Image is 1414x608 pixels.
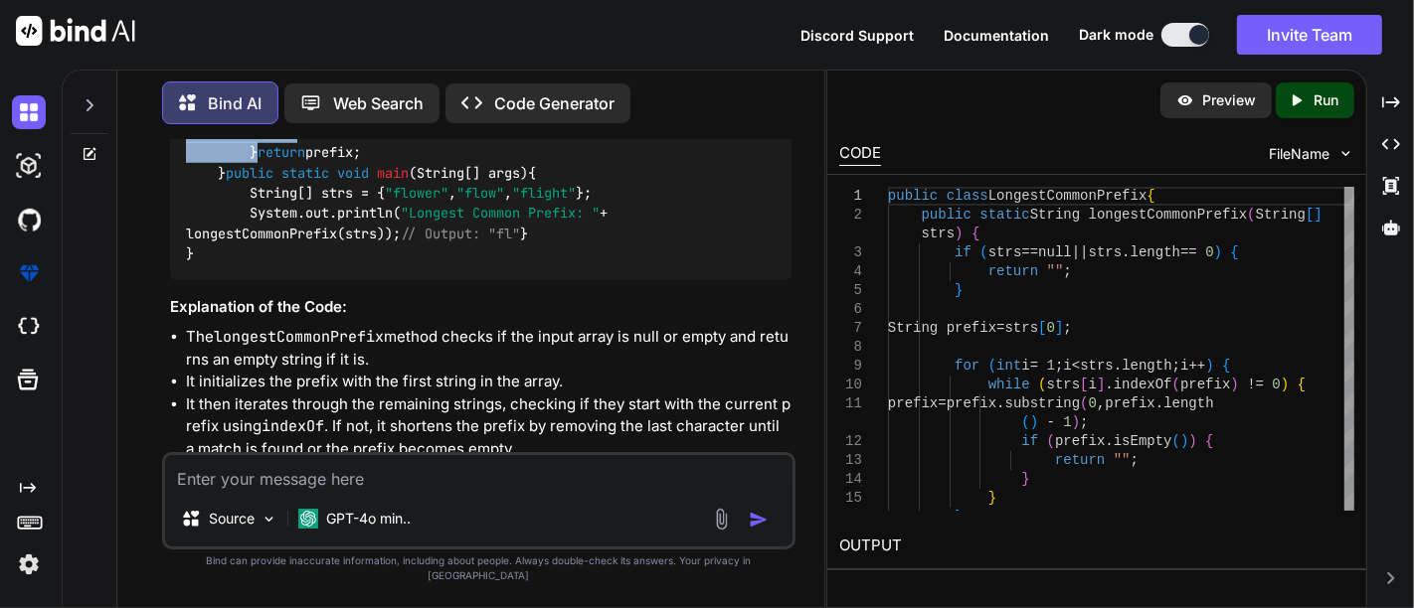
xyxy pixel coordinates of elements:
span: strs [1081,358,1115,374]
span: "flower" [385,184,448,202]
span: { [972,226,979,241]
span: ) [1180,433,1188,449]
span: { [1231,244,1239,260]
span: . [1155,395,1163,411]
span: prefix [888,395,938,411]
div: 5 [839,281,862,300]
span: ( [1248,207,1256,223]
img: settings [12,547,46,581]
div: 3 [839,243,862,262]
span: "flow" [456,184,504,202]
span: ) [1214,244,1222,260]
span: if [956,244,972,260]
span: Discord Support [800,27,914,44]
span: i [1064,358,1072,374]
span: ( [1081,395,1089,411]
span: . [1106,433,1114,449]
span: ( [988,358,996,374]
code: indexOf [262,416,324,436]
span: indexOf [1114,377,1172,392]
img: attachment [710,508,733,531]
span: prefix [1055,433,1105,449]
div: 1 [839,187,862,206]
div: 11 [839,394,862,413]
span: 0 [1206,244,1214,260]
span: ++ [1189,358,1206,374]
span: (String[] args) [409,164,528,182]
img: githubDark [12,203,46,236]
span: isEmpty [1114,433,1172,449]
span: String [1256,207,1306,223]
div: 15 [839,489,862,508]
span: ( [980,244,988,260]
div: 4 [839,262,862,281]
img: preview [1176,91,1194,109]
span: = [939,395,947,411]
div: 14 [839,470,862,489]
span: prefix [1180,377,1230,392]
span: ] [1097,377,1105,392]
span: ; [1064,263,1072,279]
span: , [1097,395,1105,411]
span: public [888,188,938,204]
button: Documentation [944,25,1049,46]
span: strs [1047,377,1081,392]
img: chevron down [1337,145,1354,162]
span: length [1164,395,1214,411]
span: 1 [1047,358,1055,374]
li: The method checks if the input array is null or empty and returns an empty string if it is. [186,326,792,371]
div: 6 [839,300,862,319]
span: "flight" [512,184,576,202]
span: 0 [1273,377,1281,392]
span: ) [956,226,964,241]
img: icon [749,510,769,530]
span: = [997,320,1005,336]
span: i [1180,358,1188,374]
span: return [258,143,305,161]
span: } [1022,471,1030,487]
span: "Longest Common Prefix: " [401,205,600,223]
span: < [1072,358,1080,374]
span: FileName [1269,144,1329,164]
span: strs [1089,244,1123,260]
span: . [1123,244,1131,260]
img: Pick Models [261,511,277,528]
span: strs [922,226,956,241]
div: 8 [839,338,862,357]
span: 1 [1064,414,1072,430]
span: length [1123,358,1172,374]
span: - [1047,414,1055,430]
li: It initializes the prefix with the first string in the array. [186,371,792,393]
span: 0 [1047,320,1055,336]
span: [ [1039,320,1047,336]
span: ) [1281,377,1289,392]
span: Dark mode [1079,25,1153,45]
code: longestCommonPrefix [214,327,384,347]
span: ] [1315,207,1323,223]
span: { [1223,358,1231,374]
span: Documentation [944,27,1049,44]
span: substring [1005,395,1081,411]
p: Code Generator [494,91,615,115]
p: Bind AI [208,91,262,115]
img: GPT-4o mini [298,509,318,529]
img: darkChat [12,95,46,129]
span: ; [1131,452,1139,468]
span: ( [1039,377,1047,392]
span: String longestCommonPrefix [1030,207,1247,223]
div: 16 [839,508,862,527]
span: ] [1055,320,1063,336]
span: static [281,164,329,182]
span: prefix [1106,395,1155,411]
span: ) [1072,414,1080,430]
span: != [1248,377,1265,392]
span: = [1030,358,1038,374]
span: public [922,207,972,223]
p: Bind can provide inaccurate information, including about people. Always double-check its answers.... [162,553,795,583]
span: while [988,377,1030,392]
span: ) [1206,358,1214,374]
span: || [1072,244,1089,260]
span: static [980,207,1030,223]
button: Invite Team [1237,15,1382,55]
span: { [1148,188,1155,204]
